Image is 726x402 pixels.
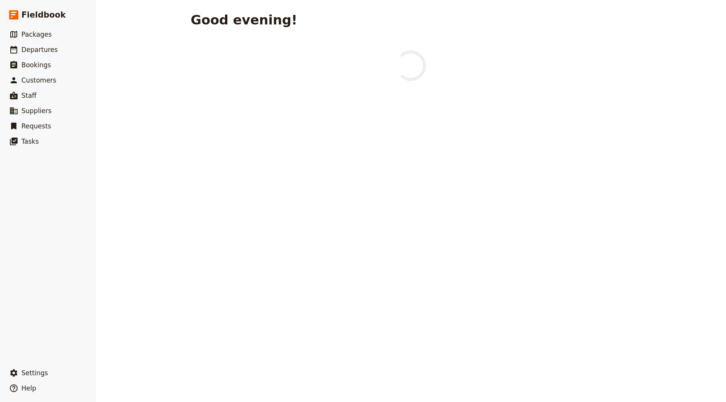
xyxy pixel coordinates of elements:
span: Help [21,384,36,392]
span: Settings [21,369,48,377]
span: Staff [21,92,37,99]
span: Tasks [21,138,39,145]
span: Customers [21,76,56,84]
h1: Good evening! [191,12,297,28]
span: Requests [21,122,51,130]
span: Fieldbook [21,9,66,21]
span: Packages [21,31,52,38]
span: Departures [21,46,58,53]
span: Bookings [21,61,51,69]
span: Suppliers [21,107,52,115]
